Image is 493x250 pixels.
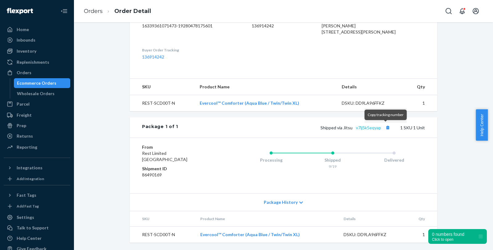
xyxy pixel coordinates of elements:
[200,100,299,106] a: Evercool™ Comforter (Aqua Blue / Twin/Twin XL)
[142,151,187,162] span: Rest Limited [GEOGRAPHIC_DATA]
[456,5,468,17] button: Open notifications
[339,211,406,227] th: Details
[142,23,242,29] dd: 16339361071473-19280478175601
[4,121,70,131] a: Prep
[320,125,392,130] span: Shipped via Jitsu
[368,112,404,117] span: Copy tracking number
[17,91,55,97] div: Wholesale Orders
[178,123,425,131] div: 1 SKU 1 Unit
[442,5,455,17] button: Open Search Box
[17,192,36,198] div: Fast Tags
[7,8,33,14] img: Flexport logo
[363,157,425,163] div: Delivered
[4,110,70,120] a: Freight
[4,46,70,56] a: Inventory
[4,203,70,210] a: Add Fast Tag
[302,164,364,169] div: 9/19
[17,204,39,209] div: Add Fast Tag
[130,79,195,95] th: SKU
[17,37,35,43] div: Inbounds
[17,225,49,231] div: Talk to Support
[142,47,242,53] dt: Buyer Order Tracking
[240,157,302,163] div: Processing
[84,8,103,14] a: Orders
[17,48,36,54] div: Inventory
[337,79,405,95] th: Details
[142,172,216,178] dd: 86490169
[4,223,70,233] a: Talk to Support
[17,133,33,139] div: Returns
[200,232,300,237] a: Evercool™ Comforter (Aqua Blue / Twin/Twin XL)
[142,144,216,150] dt: From
[79,2,156,20] ol: breadcrumbs
[17,235,42,241] div: Help Center
[195,211,338,227] th: Product Name
[405,95,437,111] td: 1
[406,227,437,243] td: 1
[470,5,482,17] button: Open account menu
[344,232,401,238] div: DSKU: DD9LA96FFKZ
[17,101,30,107] div: Parcel
[342,100,400,106] div: DSKU: DD9LA96FFKZ
[17,176,44,181] div: Add Integration
[4,142,70,152] a: Reporting
[264,199,298,205] span: Package History
[405,79,437,95] th: Qty
[14,89,71,99] a: Wholesale Orders
[356,125,381,130] a: v7lj5k5eqyap
[142,123,178,131] div: Package 1 of 1
[4,68,70,78] a: Orders
[4,25,70,34] a: Home
[195,79,337,95] th: Product Name
[4,99,70,109] a: Parcel
[130,227,195,243] td: REST-SCD00T-N
[384,123,392,131] button: Copy tracking number
[252,23,312,29] dd: 136914242
[14,78,71,88] a: Ecommerce Orders
[302,157,364,163] div: Shipped
[406,211,437,227] th: Qty
[17,165,43,171] div: Integrations
[4,35,70,45] a: Inbounds
[130,211,195,227] th: SKU
[142,54,164,59] a: 136914242
[4,175,70,183] a: Add Integration
[17,214,34,220] div: Settings
[4,131,70,141] a: Returns
[4,163,70,173] button: Integrations
[17,144,37,150] div: Reporting
[4,233,70,243] a: Help Center
[17,123,26,129] div: Prep
[17,26,29,33] div: Home
[130,95,195,111] td: REST-SCD00T-N
[322,23,396,34] span: [PERSON_NAME] [STREET_ADDRESS][PERSON_NAME]
[4,190,70,200] button: Fast Tags
[17,80,56,86] div: Ecommerce Orders
[17,112,32,118] div: Freight
[17,59,49,65] div: Replenishments
[17,70,31,76] div: Orders
[142,166,216,172] dt: Shipment ID
[4,212,70,222] a: Settings
[476,109,488,141] button: Help Center
[4,57,70,67] a: Replenishments
[58,5,70,17] button: Close Navigation
[114,8,151,14] a: Order Detail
